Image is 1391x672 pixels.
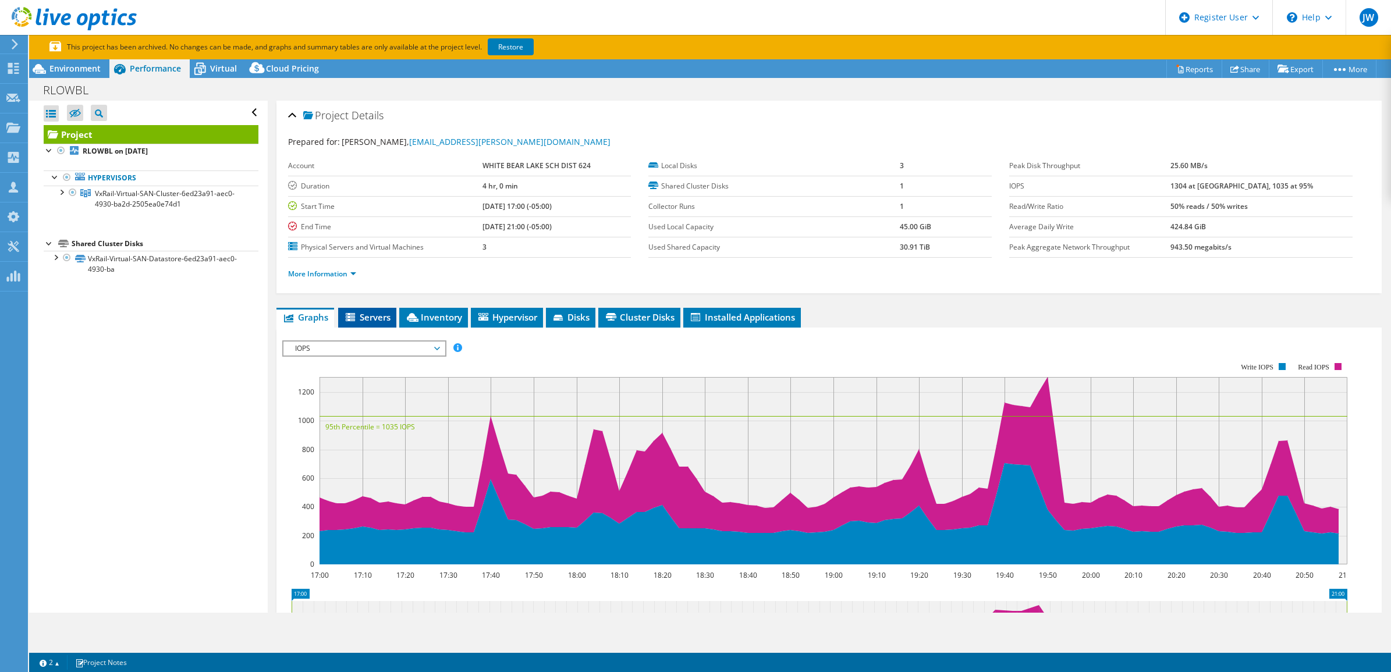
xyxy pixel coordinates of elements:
[302,473,314,483] text: 600
[1009,241,1170,253] label: Peak Aggregate Network Throughput
[482,242,487,252] b: 3
[1038,570,1056,580] text: 19:50
[524,570,542,580] text: 17:50
[900,161,904,170] b: 3
[49,63,101,74] span: Environment
[310,570,328,580] text: 17:00
[1170,201,1248,211] b: 50% reads / 50% writes
[482,181,518,191] b: 4 hr, 0 min
[288,241,482,253] label: Physical Servers and Virtual Machines
[648,180,900,192] label: Shared Cluster Disks
[288,136,340,147] label: Prepared for:
[1287,12,1297,23] svg: \n
[648,160,900,172] label: Local Disks
[49,41,620,54] p: This project has been archived. No changes can be made, and graphs and summary tables are only av...
[1170,222,1206,232] b: 424.84 GiB
[210,63,237,74] span: Virtual
[653,570,671,580] text: 18:20
[1209,570,1227,580] text: 20:30
[83,146,148,156] b: RLOWBL on [DATE]
[302,445,314,454] text: 800
[481,570,499,580] text: 17:40
[130,63,181,74] span: Performance
[38,84,107,97] h1: RLOWBL
[1322,60,1376,78] a: More
[44,144,258,159] a: RLOWBL on [DATE]
[781,570,799,580] text: 18:50
[302,502,314,511] text: 400
[298,387,314,397] text: 1200
[1009,221,1170,233] label: Average Daily Write
[1009,201,1170,212] label: Read/Write Ratio
[298,415,314,425] text: 1000
[353,570,371,580] text: 17:10
[910,570,928,580] text: 19:20
[900,242,930,252] b: 30.91 TiB
[1360,8,1378,27] span: JW
[405,311,462,323] span: Inventory
[1170,242,1232,252] b: 943.50 megabits/s
[900,222,931,232] b: 45.00 GiB
[482,222,552,232] b: [DATE] 21:00 (-05:00)
[1081,570,1099,580] text: 20:00
[1298,363,1329,371] text: Read IOPS
[900,181,904,191] b: 1
[282,311,328,323] span: Graphs
[567,570,586,580] text: 18:00
[288,160,482,172] label: Account
[488,38,534,55] a: Restore
[1338,570,1356,580] text: 21:00
[72,237,258,251] div: Shared Cluster Disks
[396,570,414,580] text: 17:20
[739,570,757,580] text: 18:40
[1170,161,1208,170] b: 25.60 MB/s
[310,559,314,569] text: 0
[1009,180,1170,192] label: IOPS
[44,251,258,276] a: VxRail-Virtual-SAN-Datastore-6ed23a91-aec0-4930-ba
[344,311,391,323] span: Servers
[44,125,258,144] a: Project
[953,570,971,580] text: 19:30
[31,655,68,670] a: 2
[1124,570,1142,580] text: 20:10
[604,311,675,323] span: Cluster Disks
[44,170,258,186] a: Hypervisors
[288,221,482,233] label: End Time
[477,311,537,323] span: Hypervisor
[689,311,795,323] span: Installed Applications
[648,201,900,212] label: Collector Runs
[266,63,319,74] span: Cloud Pricing
[342,136,611,147] span: [PERSON_NAME],
[552,311,590,323] span: Disks
[1166,60,1222,78] a: Reports
[303,110,349,122] span: Project
[1167,570,1185,580] text: 20:20
[1009,160,1170,172] label: Peak Disk Throughput
[995,570,1013,580] text: 19:40
[409,136,611,147] a: [EMAIL_ADDRESS][PERSON_NAME][DOMAIN_NAME]
[1269,60,1323,78] a: Export
[824,570,842,580] text: 19:00
[289,342,439,355] span: IOPS
[610,570,628,580] text: 18:10
[352,108,384,122] span: Details
[900,201,904,211] b: 1
[1252,570,1271,580] text: 20:40
[288,269,356,279] a: More Information
[95,189,235,209] span: VxRail-Virtual-SAN-Cluster-6ed23a91-aec0-4930-ba2d-2505ea0e74d1
[1241,363,1273,371] text: Write IOPS
[648,241,900,253] label: Used Shared Capacity
[648,221,900,233] label: Used Local Capacity
[325,422,415,432] text: 95th Percentile = 1035 IOPS
[288,180,482,192] label: Duration
[67,655,135,670] a: Project Notes
[867,570,885,580] text: 19:10
[482,201,552,211] b: [DATE] 17:00 (-05:00)
[695,570,714,580] text: 18:30
[439,570,457,580] text: 17:30
[44,186,258,211] a: VxRail-Virtual-SAN-Cluster-6ed23a91-aec0-4930-ba2d-2505ea0e74d1
[1295,570,1313,580] text: 20:50
[1222,60,1269,78] a: Share
[288,201,482,212] label: Start Time
[482,161,591,170] b: WHITE BEAR LAKE SCH DIST 624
